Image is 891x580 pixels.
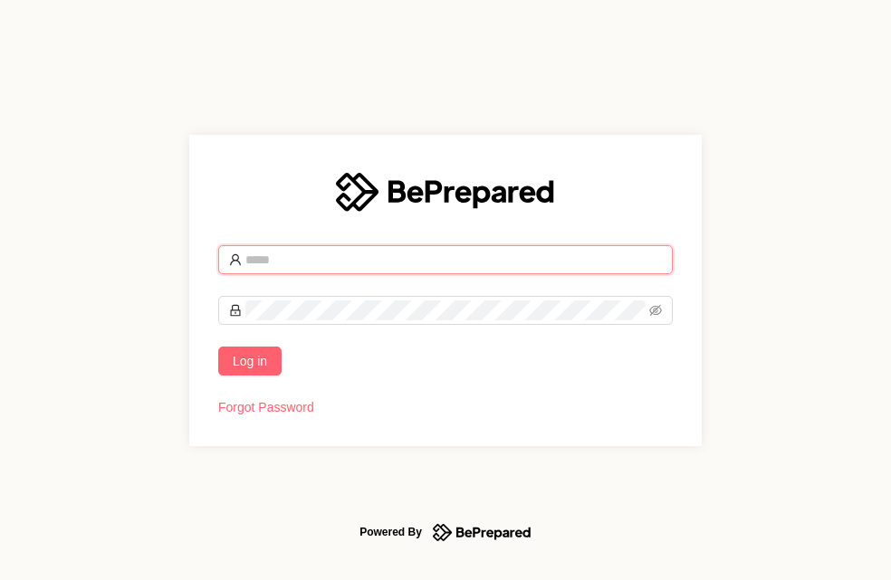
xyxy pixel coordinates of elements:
[229,253,242,266] span: user
[218,347,282,376] button: Log in
[233,351,267,371] span: Log in
[359,521,422,543] div: Powered By
[229,304,242,317] span: lock
[218,400,314,414] a: Forgot Password
[649,304,662,317] span: eye-invisible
